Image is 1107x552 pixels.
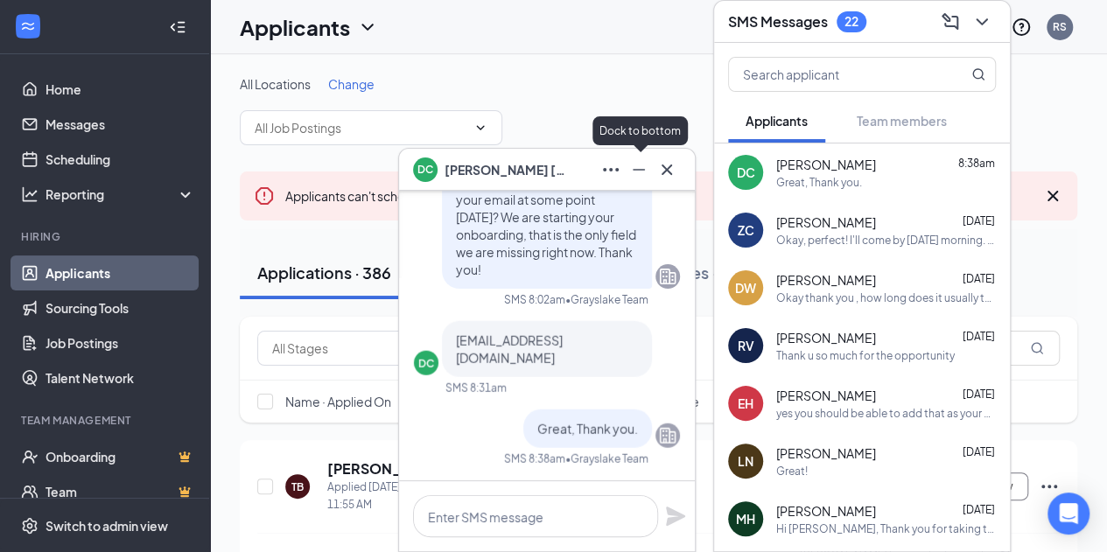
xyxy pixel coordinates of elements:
svg: Ellipses [1039,476,1060,497]
input: Search applicant [729,58,936,91]
span: 8:38am [958,157,995,170]
div: EH [738,395,753,412]
svg: ChevronDown [473,121,487,135]
div: DW [735,279,756,297]
h5: [PERSON_NAME] [327,459,402,479]
div: Dock to bottom [592,116,688,145]
svg: ComposeMessage [940,11,961,32]
svg: Company [657,425,678,446]
span: [PERSON_NAME] [776,213,876,231]
span: [DATE] [963,388,995,401]
span: • Grayslake Team [565,292,648,307]
a: Scheduling [46,142,195,177]
span: [EMAIL_ADDRESS][DOMAIN_NAME] [456,332,563,366]
svg: MagnifyingGlass [1030,341,1044,355]
a: Home [46,72,195,107]
span: [PERSON_NAME] [776,156,876,173]
a: Talent Network [46,360,195,395]
span: [DATE] [963,330,995,343]
div: Hiring [21,229,192,244]
a: Sourcing Tools [46,290,195,325]
a: OnboardingCrown [46,439,195,474]
div: Open Intercom Messenger [1047,493,1089,535]
div: Applied [DATE] 11:55 AM [327,479,423,514]
div: Okay, perfect! I'll come by [DATE] morning. Thanks again! [776,233,996,248]
div: LN [738,452,753,470]
button: Ellipses [597,156,625,184]
svg: Settings [21,517,39,535]
div: Applications · 386 [257,262,391,283]
span: Applicants [746,113,808,129]
button: Minimize [625,156,653,184]
div: SMS 8:38am [504,451,565,466]
input: All Stages [272,339,431,358]
span: [DATE] [963,214,995,227]
div: 22 [844,14,858,29]
svg: ChevronDown [971,11,992,32]
svg: ChevronDown [357,17,378,38]
span: [PERSON_NAME] [776,271,876,289]
a: Messages [46,107,195,142]
div: Switch to admin view [46,517,168,535]
svg: Collapse [169,18,186,36]
span: Good morning, Would you be able to send us your email at some point [DATE]? We are starting your ... [456,157,636,277]
a: Applicants [46,255,195,290]
div: yes you should be able to add that as your account [776,406,996,421]
div: Team Management [21,413,192,428]
svg: Minimize [628,159,649,180]
span: Name · Applied On [285,393,391,410]
div: RS [1053,19,1067,34]
span: Team members [857,113,947,129]
svg: Cross [1042,185,1063,206]
span: Great, Thank you. [537,421,638,437]
button: Cross [653,156,681,184]
div: ZC [738,221,754,239]
div: Reporting [46,185,196,203]
span: [DATE] [963,503,995,516]
h1: Applicants [240,12,350,42]
span: All Locations [240,76,311,92]
div: Okay thank you , how long does it usually take to get back to me ? [776,290,996,305]
h3: SMS Messages [728,12,828,31]
div: SMS 8:02am [504,292,565,307]
div: DC [737,164,755,181]
div: MH [736,510,755,528]
svg: Analysis [21,185,39,203]
span: Change [328,76,375,92]
svg: MagnifyingGlass [971,67,985,81]
svg: Cross [656,159,677,180]
svg: Company [657,266,678,287]
span: [PERSON_NAME] [776,387,876,404]
span: [PERSON_NAME] [PERSON_NAME] [445,160,567,179]
button: ChevronDown [968,8,996,36]
div: Great! [776,464,808,479]
div: DC [418,356,434,371]
svg: WorkstreamLogo [19,17,37,35]
svg: Ellipses [600,159,621,180]
svg: QuestionInfo [1011,17,1032,38]
input: All Job Postings [255,118,466,137]
div: Great, Thank you. [776,175,862,190]
div: SMS 8:31am [445,381,507,395]
span: Applicants can't schedule interviews. [285,188,635,204]
div: Hi [PERSON_NAME], Thank you for taking the time to apply and speak with us. We truly appreciate y... [776,521,996,536]
button: ComposeMessage [936,8,964,36]
svg: Error [254,185,275,206]
div: Thank u so much for the opportunity [776,348,955,363]
span: [PERSON_NAME] [776,444,876,462]
span: [DATE] [963,445,995,458]
span: [PERSON_NAME] [776,329,876,346]
a: TeamCrown [46,474,195,509]
svg: Plane [665,506,686,527]
div: RV [738,337,754,354]
a: Job Postings [46,325,195,360]
span: • Grayslake Team [565,451,648,466]
div: TB [291,479,304,494]
span: [PERSON_NAME] [776,502,876,520]
span: [DATE] [963,272,995,285]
